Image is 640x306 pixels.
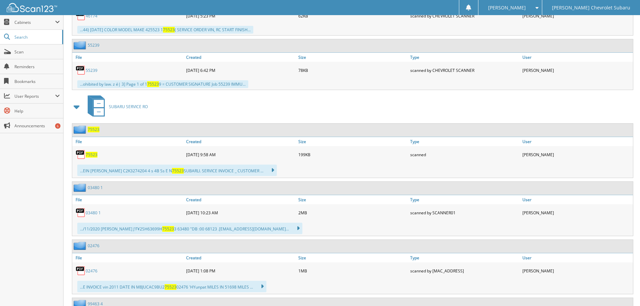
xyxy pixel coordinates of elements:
[14,93,55,99] span: User Reports
[86,268,97,274] a: 02476
[86,152,97,158] a: 75523
[72,253,184,262] a: File
[297,264,409,277] div: 1MB
[521,53,633,62] a: User
[14,34,59,40] span: Search
[109,104,148,110] span: SUBARU SERVICE RO
[488,6,526,10] span: [PERSON_NAME]
[409,206,521,219] div: scanned by SCANNER01
[76,266,86,276] img: PDF.png
[184,63,297,77] div: [DATE] 6:42 PM
[184,53,297,62] a: Created
[14,123,60,129] span: Announcements
[76,208,86,218] img: PDF.png
[409,264,521,277] div: scanned by [MAC_ADDRESS]
[14,108,60,114] span: Help
[14,64,60,70] span: Reminders
[521,264,633,277] div: [PERSON_NAME]
[77,165,277,176] div: ...EIN [PERSON_NAME] C2K3274204 4 s 4B Ss E N SUBARLI. SERVICE INVOICE _ CUSTOMER ...
[521,137,633,146] a: User
[184,137,297,146] a: Created
[521,9,633,23] div: [PERSON_NAME]
[88,127,99,132] a: 75523
[14,19,55,25] span: Cabinets
[163,27,175,33] span: 75523
[521,206,633,219] div: [PERSON_NAME]
[86,13,97,19] a: 46174
[521,148,633,161] div: [PERSON_NAME]
[77,281,266,292] div: ...E INVOICE vin 2011 DATE IN M8JUCAC9BU2 02476 'HYunpat MILES IN 51698 MILES ...
[86,68,97,73] a: 55239
[297,253,409,262] a: Size
[74,242,88,250] img: folder2.png
[184,148,297,161] div: [DATE] 9:58 AM
[72,53,184,62] a: File
[552,6,630,10] span: [PERSON_NAME] Chevrolet Subaru
[74,41,88,49] img: folder2.png
[297,63,409,77] div: 78KB
[297,137,409,146] a: Size
[77,80,248,88] div: ...ohibited by law. z é| 3] Page 1 of 1 9 = CUSTOMER SIGNATURE Job 55239 IMMU...
[86,210,101,216] a: 03480 1
[184,264,297,277] div: [DATE] 1:08 PM
[409,9,521,23] div: scanned by CHEVROLET SCANNER
[297,195,409,204] a: Size
[74,183,88,192] img: folder2.png
[84,93,148,120] a: SUBARU SERVICE RO
[297,9,409,23] div: 62KB
[184,253,297,262] a: Created
[172,168,184,174] span: 75523
[521,253,633,262] a: User
[409,63,521,77] div: scanned by CHEVROLET SCANNER
[409,253,521,262] a: Type
[76,11,86,21] img: PDF.png
[184,206,297,219] div: [DATE] 10:23 AM
[162,226,174,232] span: 75523
[88,243,99,249] a: 02476
[76,149,86,160] img: PDF.png
[521,63,633,77] div: [PERSON_NAME]
[165,284,176,290] span: 75523
[14,79,60,84] span: Bookmarks
[147,81,159,87] span: 75523
[409,53,521,62] a: Type
[14,49,60,55] span: Scan
[77,223,302,234] div: .../11/2020 [PERSON_NAME] J'F¥2SH63699H 3 63480 "DB :00 68123 . [EMAIL_ADDRESS][DOMAIN_NAME] ...
[55,123,60,129] div: 6
[74,125,88,134] img: folder2.png
[7,3,57,12] img: scan123-logo-white.svg
[76,65,86,75] img: PDF.png
[88,42,99,48] a: 55239
[72,195,184,204] a: File
[409,148,521,161] div: scanned
[297,53,409,62] a: Size
[88,185,103,190] a: 03480 1
[409,195,521,204] a: Type
[77,26,253,34] div: ...44) [DATE] COLOR MODEL MAKE 425523 1 ( SERVICE ORDER VIN, RC START FINISH...
[297,148,409,161] div: 199KB
[72,137,184,146] a: File
[521,195,633,204] a: User
[409,137,521,146] a: Type
[606,274,640,306] iframe: Chat Widget
[184,195,297,204] a: Created
[297,206,409,219] div: 2MB
[184,9,297,23] div: [DATE] 5:23 PM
